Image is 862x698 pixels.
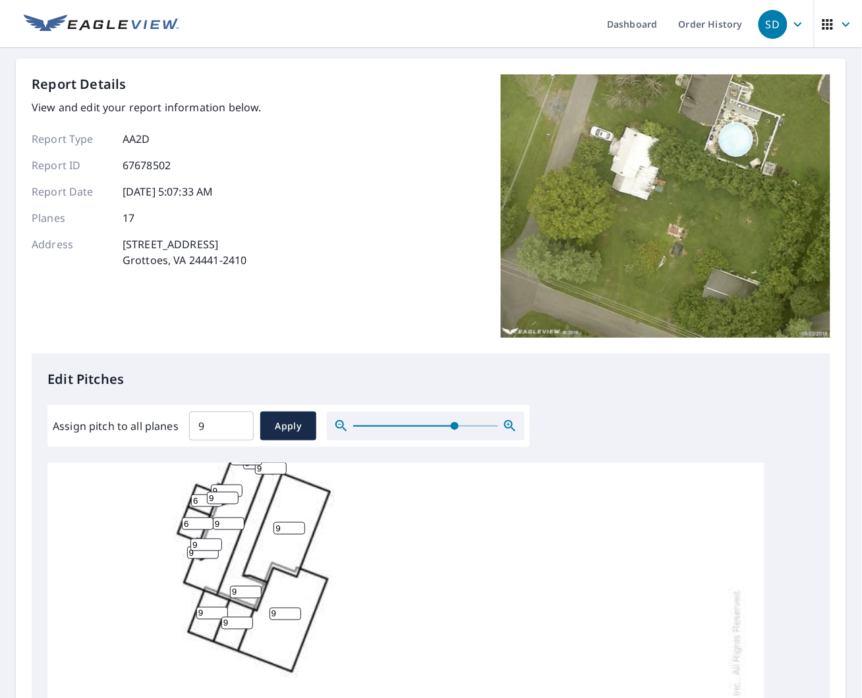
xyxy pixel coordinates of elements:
p: View and edit your report information below. [32,99,262,115]
p: Edit Pitches [47,369,815,389]
img: EV Logo [24,14,179,34]
p: [DATE] 5:07:33 AM [123,184,214,200]
p: 67678502 [123,157,171,173]
p: Address [32,236,111,268]
p: Report ID [32,157,111,173]
p: Report Type [32,131,111,147]
div: SD [759,10,788,39]
img: Top image [501,74,830,338]
input: 00.0 [189,408,254,444]
p: AA2D [123,131,150,147]
label: Assign pitch to all planes [53,418,179,434]
p: 17 [123,210,134,226]
p: [STREET_ADDRESS] Grottoes, VA 24441-2410 [123,236,246,268]
p: Report Date [32,184,111,200]
p: Report Details [32,74,127,94]
span: Apply [271,418,306,435]
button: Apply [260,412,316,441]
p: Planes [32,210,111,226]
